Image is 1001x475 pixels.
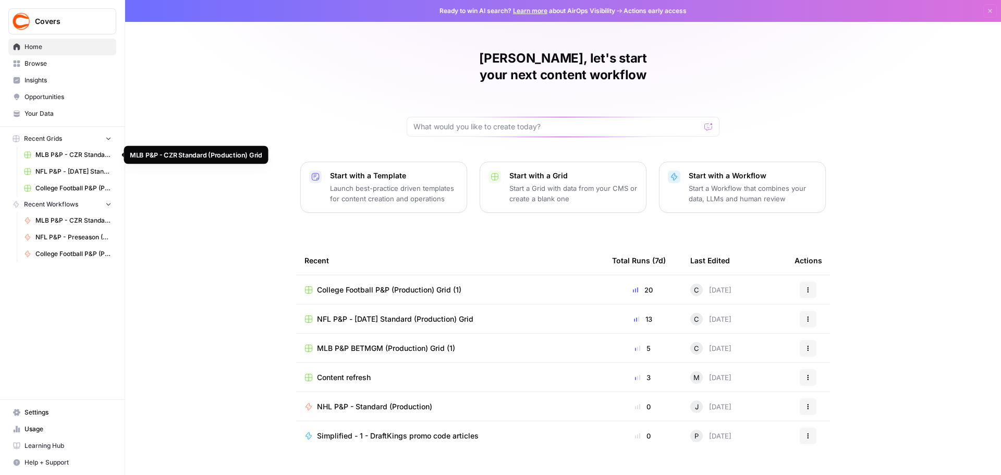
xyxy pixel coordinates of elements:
[612,285,674,295] div: 20
[8,131,116,147] button: Recent Grids
[317,343,455,354] span: MLB P&P BETMGM (Production) Grid (1)
[25,441,112,450] span: Learning Hub
[659,162,826,213] button: Start with a WorkflowStart a Workflow that combines your data, LLMs and human review
[612,372,674,383] div: 3
[480,162,646,213] button: Start with a GridStart a Grid with data from your CMS or create a blank one
[8,55,116,72] a: Browse
[304,246,595,275] div: Recent
[690,430,731,442] div: [DATE]
[317,431,479,441] span: Simplified - 1 - DraftKings promo code articles
[694,285,699,295] span: C
[25,59,112,68] span: Browse
[690,284,731,296] div: [DATE]
[694,431,699,441] span: P
[317,314,473,324] span: NFL P&P - [DATE] Standard (Production) Grid
[612,401,674,412] div: 0
[130,150,262,160] div: MLB P&P - CZR Standard (Production) Grid
[25,42,112,52] span: Home
[19,246,116,262] a: College Football P&P (Production)
[35,216,112,225] span: MLB P&P - CZR Standard (Production)
[690,371,731,384] div: [DATE]
[304,343,595,354] a: MLB P&P BETMGM (Production) Grid (1)
[19,229,116,246] a: NFL P&P - Preseason (Production)
[693,372,700,383] span: M
[509,183,638,204] p: Start a Grid with data from your CMS or create a blank one
[19,180,116,197] a: College Football P&P (Production) Grid (1)
[300,162,467,213] button: Start with a TemplateLaunch best-practice driven templates for content creation and operations
[35,16,98,27] span: Covers
[8,105,116,122] a: Your Data
[25,408,112,417] span: Settings
[413,121,700,132] input: What would you like to create today?
[690,313,731,325] div: [DATE]
[25,458,112,467] span: Help + Support
[8,404,116,421] a: Settings
[12,12,31,31] img: Covers Logo
[35,249,112,259] span: College Football P&P (Production)
[612,431,674,441] div: 0
[8,437,116,454] a: Learning Hub
[440,6,615,16] span: Ready to win AI search? about AirOps Visibility
[509,170,638,181] p: Start with a Grid
[19,147,116,163] a: MLB P&P - CZR Standard (Production) Grid
[689,183,817,204] p: Start a Workflow that combines your data, LLMs and human review
[35,233,112,242] span: NFL P&P - Preseason (Production)
[689,170,817,181] p: Start with a Workflow
[24,200,78,209] span: Recent Workflows
[25,92,112,102] span: Opportunities
[624,6,687,16] span: Actions early access
[690,400,731,413] div: [DATE]
[8,454,116,471] button: Help + Support
[8,421,116,437] a: Usage
[8,39,116,55] a: Home
[8,197,116,212] button: Recent Workflows
[8,72,116,89] a: Insights
[513,7,547,15] a: Learn more
[407,50,719,83] h1: [PERSON_NAME], let's start your next content workflow
[695,401,699,412] span: J
[35,184,112,193] span: College Football P&P (Production) Grid (1)
[694,343,699,354] span: C
[19,212,116,229] a: MLB P&P - CZR Standard (Production)
[304,285,595,295] a: College Football P&P (Production) Grid (1)
[19,163,116,180] a: NFL P&P - [DATE] Standard (Production) Grid
[35,167,112,176] span: NFL P&P - [DATE] Standard (Production) Grid
[330,170,458,181] p: Start with a Template
[8,89,116,105] a: Opportunities
[612,343,674,354] div: 5
[304,431,595,441] a: Simplified - 1 - DraftKings promo code articles
[25,76,112,85] span: Insights
[25,109,112,118] span: Your Data
[612,246,666,275] div: Total Runs (7d)
[304,372,595,383] a: Content refresh
[317,401,432,412] span: NHL P&P - Standard (Production)
[304,314,595,324] a: NFL P&P - [DATE] Standard (Production) Grid
[795,246,822,275] div: Actions
[612,314,674,324] div: 13
[24,134,62,143] span: Recent Grids
[304,401,595,412] a: NHL P&P - Standard (Production)
[25,424,112,434] span: Usage
[690,342,731,355] div: [DATE]
[330,183,458,204] p: Launch best-practice driven templates for content creation and operations
[8,8,116,34] button: Workspace: Covers
[690,246,730,275] div: Last Edited
[317,372,371,383] span: Content refresh
[694,314,699,324] span: C
[35,150,112,160] span: MLB P&P - CZR Standard (Production) Grid
[317,285,461,295] span: College Football P&P (Production) Grid (1)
